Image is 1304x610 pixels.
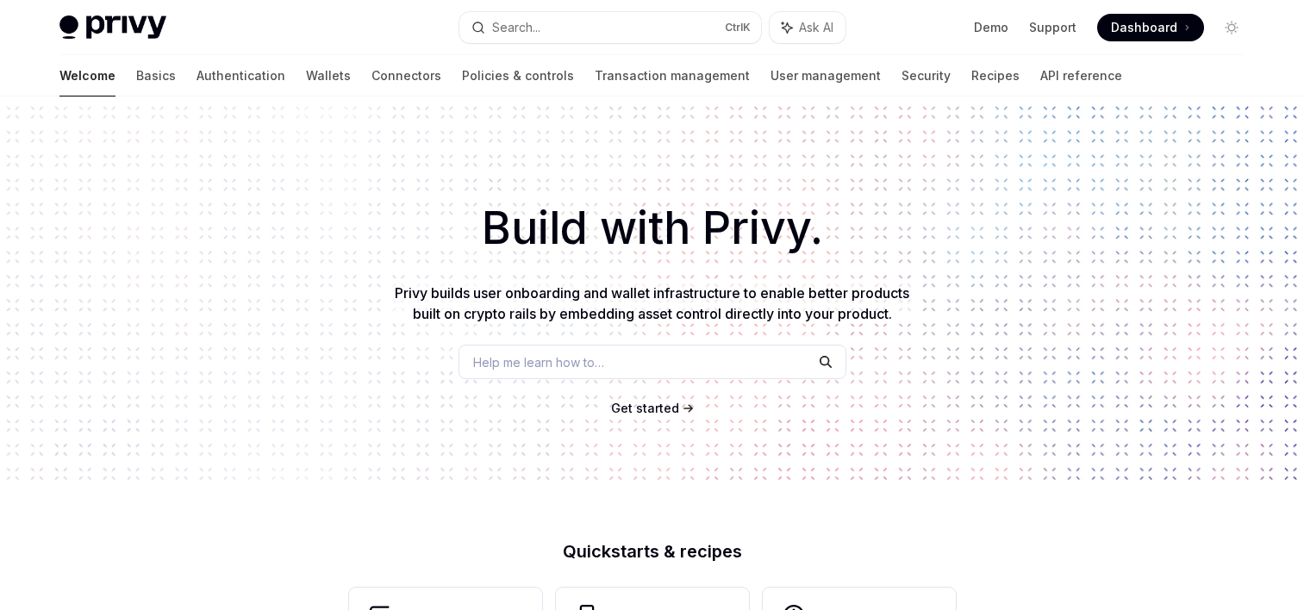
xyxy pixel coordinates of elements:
[462,55,574,96] a: Policies & controls
[725,21,751,34] span: Ctrl K
[28,195,1276,262] h1: Build with Privy.
[197,55,285,96] a: Authentication
[459,12,761,43] button: Search...CtrlK
[1029,19,1076,36] a: Support
[611,401,679,415] span: Get started
[136,55,176,96] a: Basics
[349,543,956,560] h2: Quickstarts & recipes
[1097,14,1204,41] a: Dashboard
[771,55,881,96] a: User management
[492,17,540,38] div: Search...
[1218,14,1245,41] button: Toggle dark mode
[59,16,166,40] img: light logo
[974,19,1008,36] a: Demo
[473,353,604,371] span: Help me learn how to…
[371,55,441,96] a: Connectors
[902,55,951,96] a: Security
[770,12,845,43] button: Ask AI
[971,55,1020,96] a: Recipes
[611,400,679,417] a: Get started
[306,55,351,96] a: Wallets
[1111,19,1177,36] span: Dashboard
[799,19,833,36] span: Ask AI
[595,55,750,96] a: Transaction management
[1040,55,1122,96] a: API reference
[59,55,115,96] a: Welcome
[395,284,909,322] span: Privy builds user onboarding and wallet infrastructure to enable better products built on crypto ...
